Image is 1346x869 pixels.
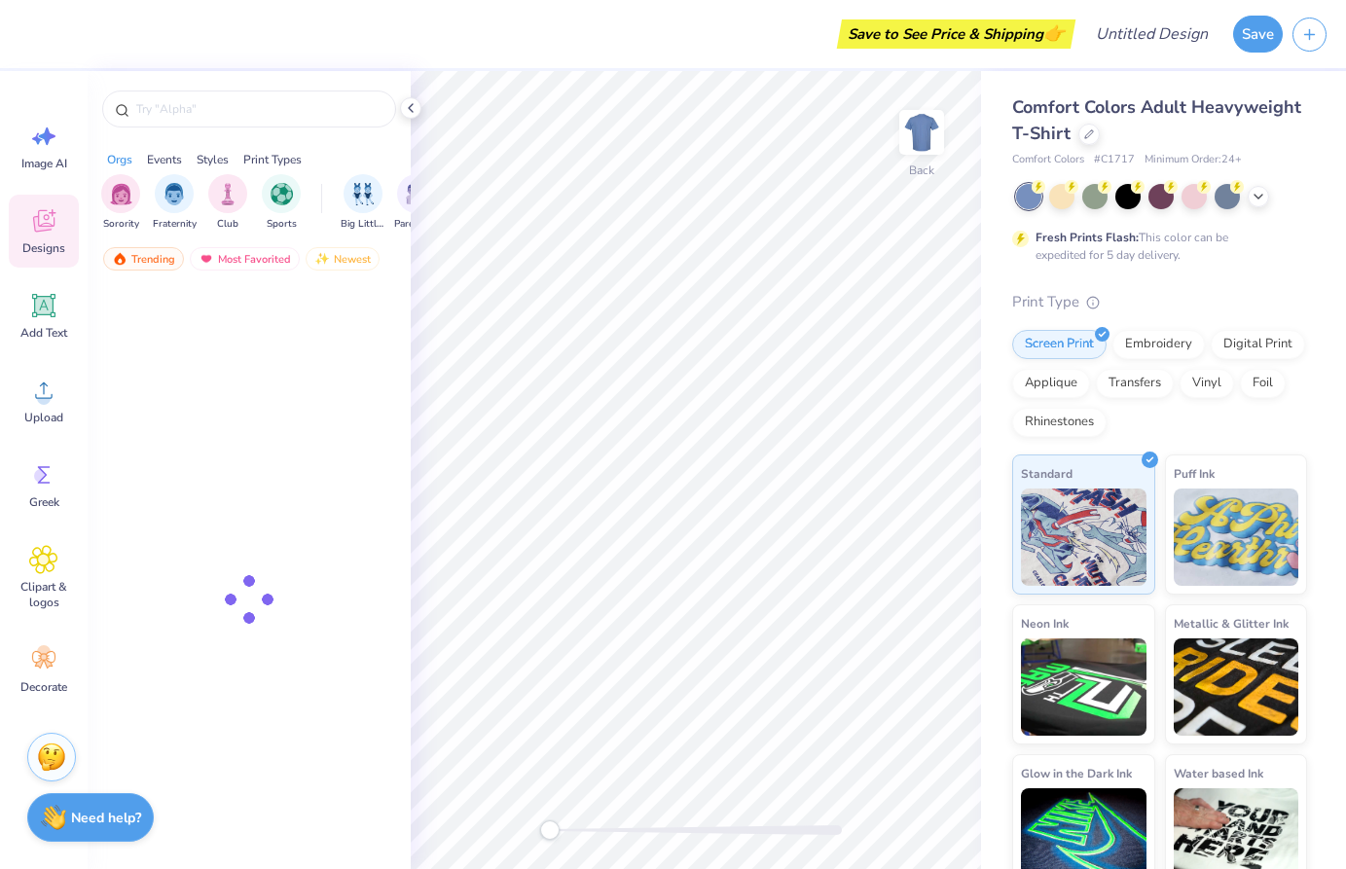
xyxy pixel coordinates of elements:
div: Back [909,162,934,179]
div: Accessibility label [540,820,560,840]
div: Vinyl [1180,369,1234,398]
button: filter button [208,174,247,232]
strong: Fresh Prints Flash: [1036,230,1139,245]
img: trending.gif [112,252,127,266]
div: filter for Sorority [101,174,140,232]
img: Metallic & Glitter Ink [1174,638,1299,736]
div: filter for Fraternity [153,174,197,232]
div: Embroidery [1112,330,1205,359]
div: Most Favorited [190,247,300,271]
img: Standard [1021,489,1146,586]
div: Orgs [107,151,132,168]
button: filter button [153,174,197,232]
span: Image AI [21,156,67,171]
button: filter button [341,174,385,232]
img: Sorority Image [110,183,132,205]
button: filter button [101,174,140,232]
span: Parent's Weekend [394,217,439,232]
img: Parent's Weekend Image [406,183,428,205]
img: Back [902,113,941,152]
input: Try "Alpha" [134,99,383,119]
div: filter for Sports [262,174,301,232]
span: Comfort Colors [1012,152,1084,168]
button: filter button [262,174,301,232]
img: Neon Ink [1021,638,1146,736]
img: Puff Ink [1174,489,1299,586]
span: Greek [29,494,59,510]
span: Glow in the Dark Ink [1021,763,1132,783]
span: Clipart & logos [12,579,76,610]
div: Print Type [1012,291,1307,313]
div: This color can be expedited for 5 day delivery. [1036,229,1275,264]
div: Print Types [243,151,302,168]
span: Comfort Colors Adult Heavyweight T-Shirt [1012,95,1301,145]
div: filter for Parent's Weekend [394,174,439,232]
div: Save to See Price & Shipping [842,19,1071,49]
span: Minimum Order: 24 + [1145,152,1242,168]
div: Transfers [1096,369,1174,398]
div: Styles [197,151,229,168]
div: Foil [1240,369,1286,398]
span: Designs [22,240,65,256]
div: Trending [103,247,184,271]
img: Sports Image [271,183,293,205]
img: Fraternity Image [164,183,185,205]
strong: Need help? [71,809,141,827]
div: Screen Print [1012,330,1107,359]
span: Puff Ink [1174,463,1215,484]
span: Add Text [20,325,67,341]
span: Upload [24,410,63,425]
span: Sports [267,217,297,232]
img: newest.gif [314,252,330,266]
span: Fraternity [153,217,197,232]
button: filter button [394,174,439,232]
span: Sorority [103,217,139,232]
div: filter for Club [208,174,247,232]
span: Water based Ink [1174,763,1263,783]
span: # C1717 [1094,152,1135,168]
img: Club Image [217,183,238,205]
div: Applique [1012,369,1090,398]
span: Club [217,217,238,232]
div: Rhinestones [1012,408,1107,437]
div: Digital Print [1211,330,1305,359]
span: Metallic & Glitter Ink [1174,613,1289,634]
span: Neon Ink [1021,613,1069,634]
span: Standard [1021,463,1073,484]
span: Decorate [20,679,67,695]
div: filter for Big Little Reveal [341,174,385,232]
span: Big Little Reveal [341,217,385,232]
button: Save [1233,16,1283,53]
img: most_fav.gif [199,252,214,266]
img: Big Little Reveal Image [352,183,374,205]
div: Newest [306,247,380,271]
span: 👉 [1043,21,1065,45]
div: Events [147,151,182,168]
input: Untitled Design [1080,15,1223,54]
